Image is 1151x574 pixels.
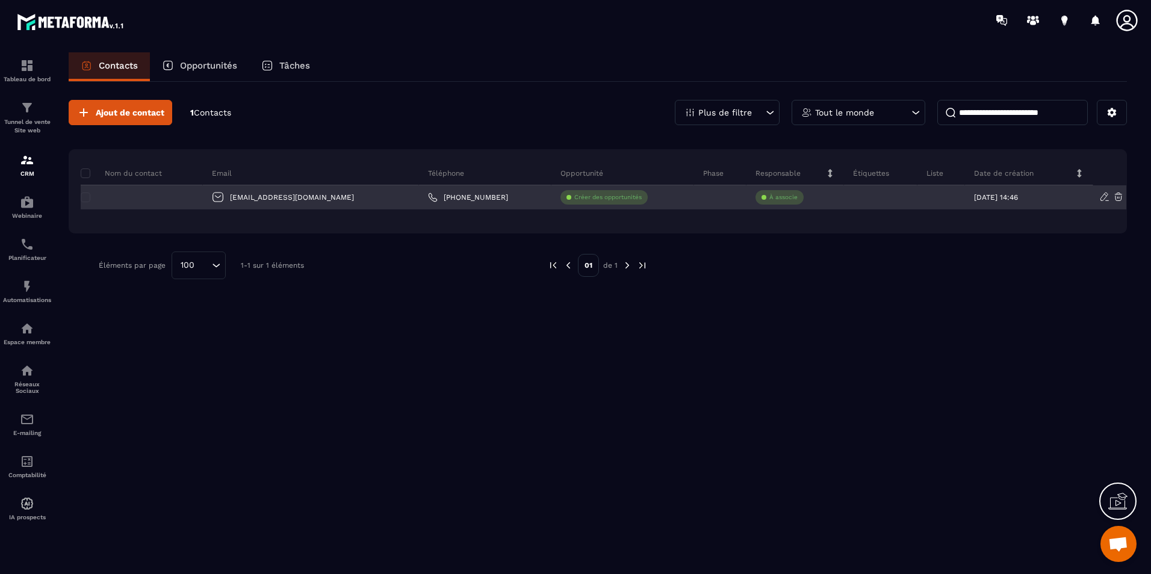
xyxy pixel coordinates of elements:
p: Tunnel de vente Site web [3,118,51,135]
p: Tâches [279,60,310,71]
p: Tableau de bord [3,76,51,82]
p: Téléphone [428,168,464,178]
p: 01 [578,254,599,277]
p: Date de création [974,168,1034,178]
div: Search for option [172,252,226,279]
img: prev [548,260,559,271]
p: de 1 [603,261,618,270]
a: Ouvrir le chat [1100,526,1137,562]
a: emailemailE-mailing [3,403,51,445]
p: Phase [703,168,724,178]
img: formation [20,153,34,167]
img: formation [20,100,34,115]
p: CRM [3,170,51,177]
img: logo [17,11,125,32]
p: À associe [769,193,798,202]
p: Plus de filtre [698,108,752,117]
a: schedulerschedulerPlanificateur [3,228,51,270]
a: formationformationCRM [3,144,51,186]
p: E-mailing [3,430,51,436]
img: automations [20,279,34,294]
img: scheduler [20,237,34,252]
a: automationsautomationsWebinaire [3,186,51,228]
img: next [637,260,648,271]
img: automations [20,321,34,336]
img: social-network [20,363,34,378]
p: Nom du contact [81,168,162,178]
a: [PHONE_NUMBER] [428,193,508,202]
span: 100 [176,259,199,272]
a: formationformationTunnel de vente Site web [3,91,51,144]
p: Contacts [99,60,138,71]
span: Contacts [194,108,231,117]
a: Opportunités [150,52,249,81]
a: Tâches [249,52,322,81]
img: formation [20,58,34,73]
p: Liste [926,168,943,178]
a: automationsautomationsAutomatisations [3,270,51,312]
a: formationformationTableau de bord [3,49,51,91]
p: Tout le monde [815,108,874,117]
p: Webinaire [3,212,51,219]
img: automations [20,195,34,209]
p: 1-1 sur 1 éléments [241,261,304,270]
p: IA prospects [3,514,51,520]
span: Ajout de contact [96,106,164,119]
a: automationsautomationsEspace membre [3,312,51,354]
p: Responsable [755,168,801,178]
p: Email [212,168,232,178]
p: Automatisations [3,297,51,303]
input: Search for option [199,259,209,272]
p: Créer des opportunités [574,193,642,202]
img: next [622,260,633,271]
p: 1 [190,107,231,119]
p: [DATE] 14:46 [974,193,1018,202]
a: accountantaccountantComptabilité [3,445,51,487]
p: Étiquettes [853,168,889,178]
img: automations [20,496,34,511]
button: Ajout de contact [69,100,172,125]
p: Réseaux Sociaux [3,381,51,394]
img: email [20,412,34,427]
p: Comptabilité [3,472,51,478]
img: accountant [20,454,34,469]
p: Planificateur [3,255,51,261]
p: Opportunités [180,60,237,71]
p: Espace membre [3,339,51,345]
a: social-networksocial-networkRéseaux Sociaux [3,354,51,403]
img: prev [563,260,574,271]
p: Opportunité [560,168,603,178]
a: Contacts [69,52,150,81]
p: Éléments par page [99,261,166,270]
